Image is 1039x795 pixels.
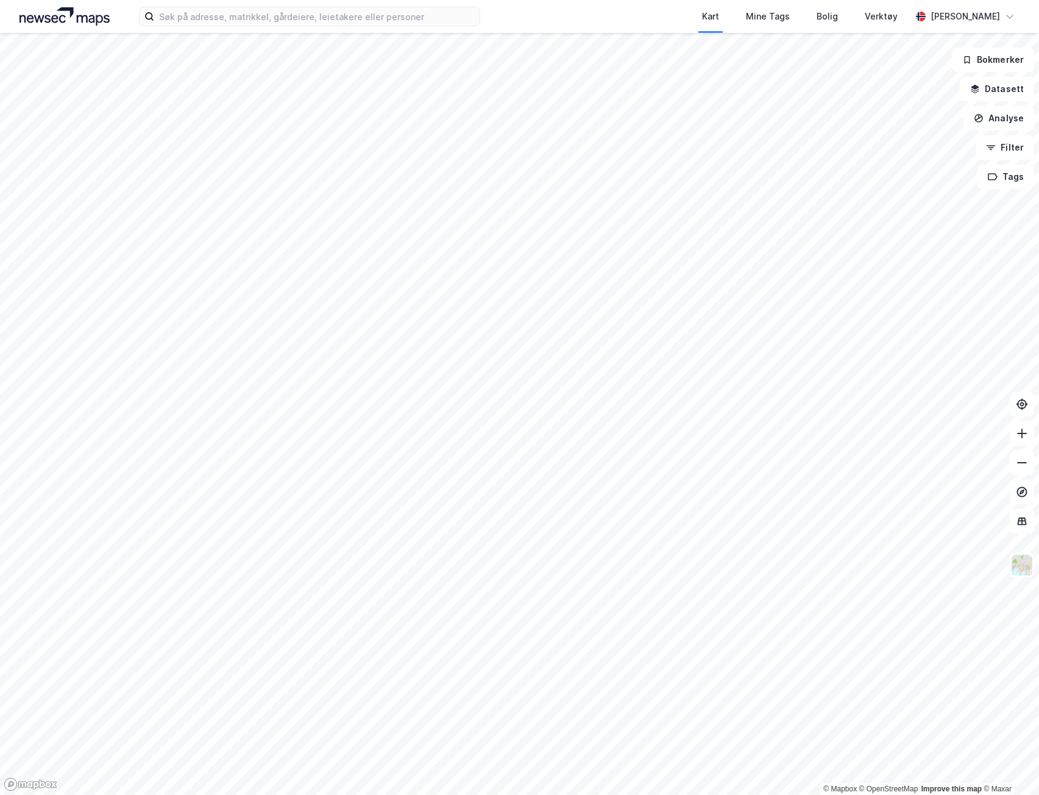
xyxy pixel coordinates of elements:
div: Kart [702,9,719,24]
img: logo.a4113a55bc3d86da70a041830d287a7e.svg [20,7,110,26]
div: [PERSON_NAME] [931,9,1000,24]
div: Mine Tags [746,9,790,24]
a: OpenStreetMap [859,785,918,793]
button: Tags [977,165,1034,189]
a: Mapbox [823,785,857,793]
iframe: Chat Widget [978,736,1039,795]
button: Filter [976,135,1034,160]
a: Improve this map [921,785,982,793]
button: Bokmerker [952,48,1034,72]
a: Mapbox homepage [4,777,57,791]
div: Verktøy [865,9,898,24]
img: Z [1010,554,1034,577]
div: Kontrollprogram for chat [978,736,1039,795]
button: Datasett [960,77,1034,101]
div: Bolig [817,9,838,24]
button: Analyse [963,106,1034,130]
input: Søk på adresse, matrikkel, gårdeiere, leietakere eller personer [154,7,480,26]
